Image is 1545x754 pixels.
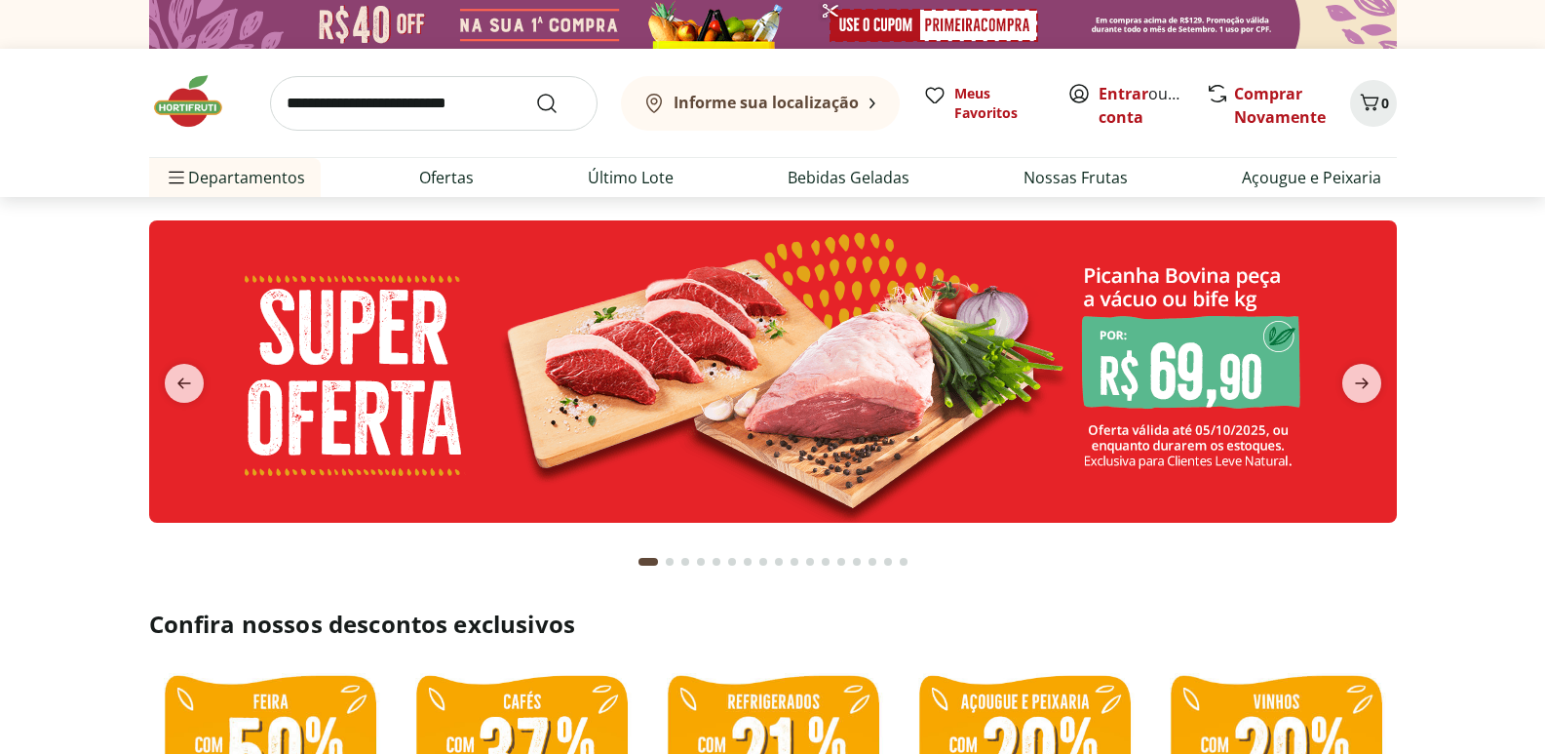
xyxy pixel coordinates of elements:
button: Go to page 14 from fs-carousel [849,538,865,585]
a: Nossas Frutas [1024,166,1128,189]
h2: Confira nossos descontos exclusivos [149,609,1397,640]
button: Go to page 4 from fs-carousel [693,538,709,585]
button: Go to page 6 from fs-carousel [724,538,740,585]
button: Go to page 17 from fs-carousel [896,538,911,585]
button: Informe sua localização [621,76,900,131]
button: Current page from fs-carousel [635,538,662,585]
button: Go to page 13 from fs-carousel [833,538,849,585]
a: Criar conta [1099,83,1206,128]
button: Submit Search [535,92,582,115]
button: Go to page 15 from fs-carousel [865,538,880,585]
button: next [1327,364,1397,403]
button: Go to page 16 from fs-carousel [880,538,896,585]
button: previous [149,364,219,403]
a: Ofertas [419,166,474,189]
button: Go to page 11 from fs-carousel [802,538,818,585]
a: Comprar Novamente [1234,83,1326,128]
img: super oferta [149,220,1397,523]
button: Go to page 8 from fs-carousel [755,538,771,585]
button: Go to page 10 from fs-carousel [787,538,802,585]
button: Go to page 9 from fs-carousel [771,538,787,585]
a: Último Lote [588,166,674,189]
img: Hortifruti [149,72,247,131]
button: Go to page 7 from fs-carousel [740,538,755,585]
a: Entrar [1099,83,1148,104]
button: Go to page 3 from fs-carousel [677,538,693,585]
button: Go to page 5 from fs-carousel [709,538,724,585]
span: ou [1099,82,1185,129]
button: Go to page 2 from fs-carousel [662,538,677,585]
span: Departamentos [165,154,305,201]
button: Menu [165,154,188,201]
span: Meus Favoritos [954,84,1044,123]
button: Go to page 12 from fs-carousel [818,538,833,585]
a: Bebidas Geladas [788,166,909,189]
button: Carrinho [1350,80,1397,127]
b: Informe sua localização [674,92,859,113]
a: Açougue e Peixaria [1242,166,1381,189]
span: 0 [1381,94,1389,112]
input: search [270,76,598,131]
a: Meus Favoritos [923,84,1044,123]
